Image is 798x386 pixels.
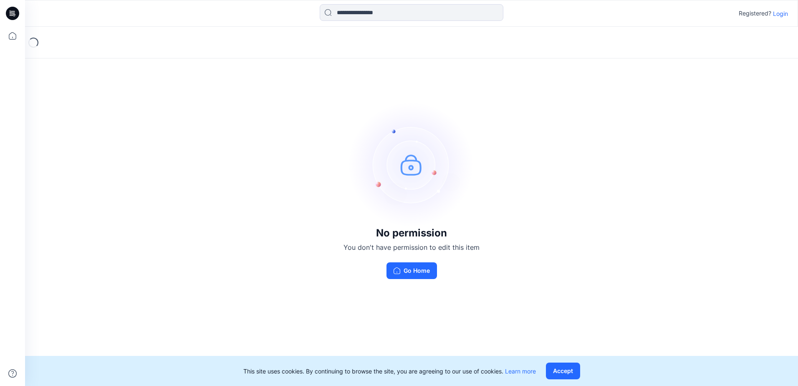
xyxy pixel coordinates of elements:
p: This site uses cookies. By continuing to browse the site, you are agreeing to our use of cookies. [243,367,536,376]
a: Learn more [505,368,536,375]
h3: No permission [343,227,480,239]
button: Accept [546,363,580,379]
button: Go Home [386,262,437,279]
img: no-perm.svg [349,102,474,227]
p: Registered? [739,8,771,18]
p: Login [773,9,788,18]
p: You don't have permission to edit this item [343,242,480,252]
